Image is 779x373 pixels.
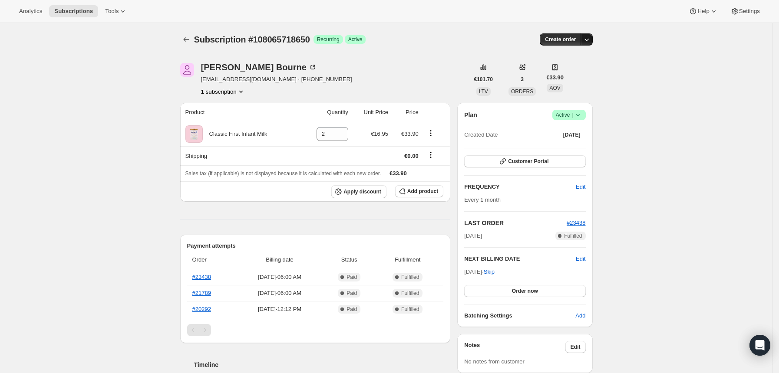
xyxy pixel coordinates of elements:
th: Quantity [301,103,351,122]
span: [DATE] · 12:12 PM [238,305,321,314]
button: Edit [576,255,585,263]
span: Help [697,8,709,15]
th: Shipping [180,146,301,165]
span: [DATE] [563,131,581,138]
span: [DATE] · 06:00 AM [238,273,321,281]
span: Every 1 month [464,196,501,203]
button: Analytics [14,5,47,17]
span: [DATE] · [464,268,495,275]
span: Paid [347,290,357,297]
button: Edit [565,341,586,353]
button: Shipping actions [424,150,438,160]
button: Add [570,309,591,323]
span: €33.90 [401,131,419,137]
span: Active [556,111,582,119]
span: LTV [479,88,488,95]
button: Tools [100,5,132,17]
span: Customer Portal [508,158,548,165]
span: Analytics [19,8,42,15]
button: Help [683,5,723,17]
button: €101.70 [469,73,498,85]
span: Billing date [238,255,321,264]
span: Settings [739,8,760,15]
span: ORDERS [511,88,533,95]
a: #23438 [567,219,585,226]
th: Order [187,250,236,269]
span: [DATE] · 06:00 AM [238,289,321,298]
button: Add product [395,185,443,197]
span: No notes from customer [464,358,525,365]
button: [DATE] [558,129,586,141]
a: #21789 [192,290,211,296]
span: Subscriptions [54,8,93,15]
span: Create order [545,36,576,43]
span: Kevin Bourne [180,63,194,77]
span: Edit [576,183,585,191]
h2: NEXT BILLING DATE [464,255,576,263]
h6: Batching Settings [464,311,575,320]
button: Product actions [424,128,438,138]
a: #20292 [192,306,211,312]
img: product img [185,125,203,143]
div: Open Intercom Messenger [749,335,770,356]
a: #23438 [192,274,211,280]
div: [PERSON_NAME] Bourne [201,63,317,72]
span: [EMAIL_ADDRESS][DOMAIN_NAME] · [PHONE_NUMBER] [201,75,352,84]
h2: Payment attempts [187,242,444,250]
span: Order now [512,288,538,294]
th: Unit Price [351,103,391,122]
span: Paid [347,306,357,313]
span: Add [575,311,585,320]
th: Price [391,103,421,122]
span: €101.70 [474,76,493,83]
span: Fulfilled [564,232,582,239]
button: Customer Portal [464,155,585,167]
span: Add product [407,188,438,195]
span: Fulfilled [401,306,419,313]
span: Status [327,255,372,264]
span: | [572,111,573,118]
span: Subscription #108065718650 [194,35,310,44]
span: Apply discount [343,188,381,195]
h2: Timeline [194,360,451,369]
button: Settings [725,5,765,17]
button: Skip [479,265,500,279]
h2: LAST ORDER [464,219,567,227]
span: €33.90 [389,170,407,177]
span: Created Date [464,131,498,139]
button: #23438 [567,219,585,227]
span: Active [348,36,363,43]
th: Product [180,103,301,122]
h2: Plan [464,111,477,119]
span: Edit [571,344,581,350]
span: Tools [105,8,119,15]
button: Subscriptions [49,5,98,17]
span: €16.95 [371,131,388,137]
span: Skip [484,268,495,276]
span: AOV [549,85,560,91]
button: 3 [515,73,529,85]
div: Classic First Infant Milk [203,130,267,138]
span: Fulfilled [401,274,419,281]
span: €0.00 [404,153,419,159]
button: Create order [540,33,581,46]
span: Fulfillment [377,255,438,264]
button: Subscriptions [180,33,192,46]
span: 3 [521,76,524,83]
span: [DATE] [464,232,482,240]
span: Recurring [317,36,340,43]
button: Order now [464,285,585,297]
span: Paid [347,274,357,281]
h3: Notes [464,341,565,353]
span: Fulfilled [401,290,419,297]
button: Edit [571,180,591,194]
button: Product actions [201,87,245,96]
button: Apply discount [331,185,386,198]
span: €33.90 [546,73,564,82]
nav: Pagination [187,324,444,336]
span: Sales tax (if applicable) is not displayed because it is calculated with each new order. [185,170,381,177]
h2: FREQUENCY [464,183,576,191]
